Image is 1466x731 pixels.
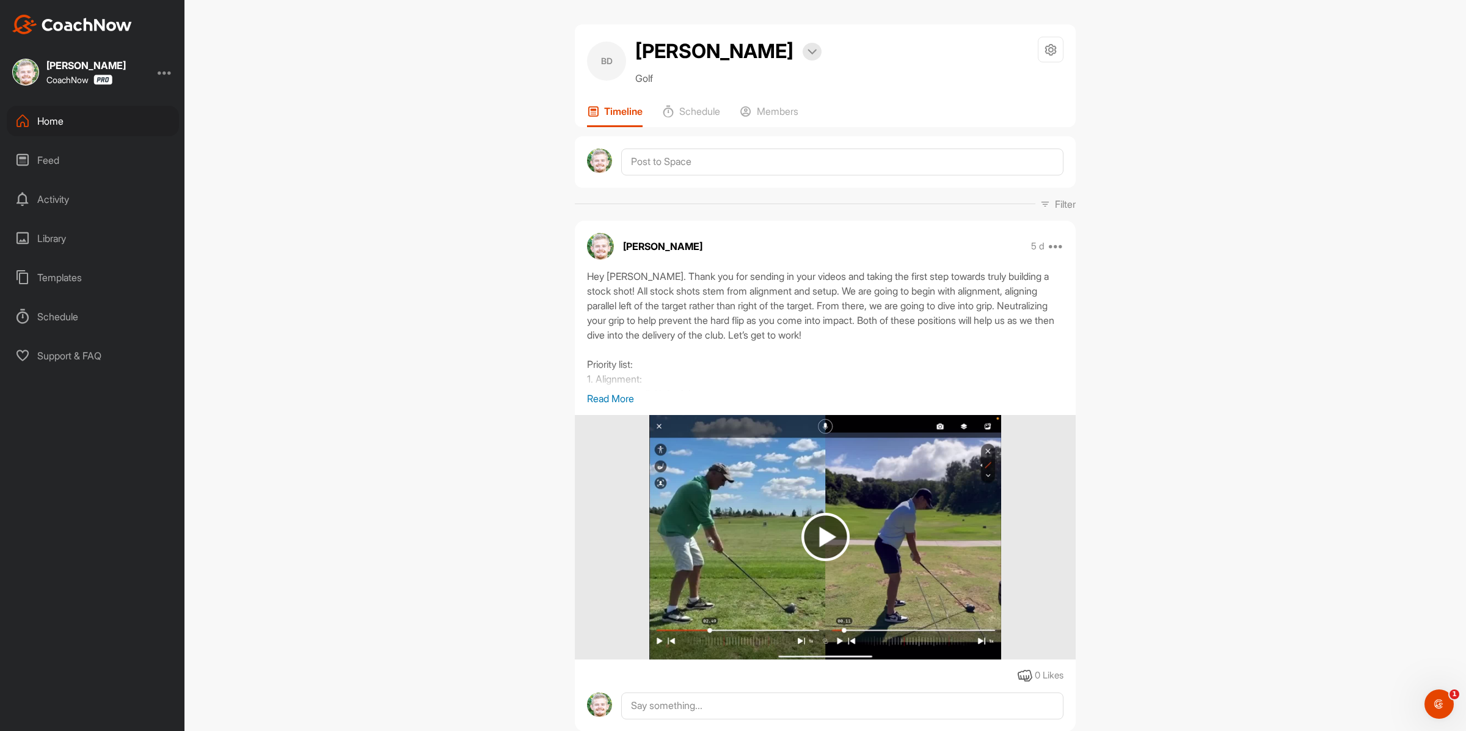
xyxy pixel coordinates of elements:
img: play [801,513,850,561]
h2: [PERSON_NAME] [635,37,793,66]
p: Members [757,105,798,117]
img: media [649,415,1001,659]
div: Feed [7,145,179,175]
div: Support & FAQ [7,340,179,371]
div: Home [7,106,179,136]
img: avatar [587,149,612,174]
div: Library [7,223,179,254]
p: Filter [1055,197,1076,211]
p: [PERSON_NAME] [623,239,702,254]
span: 1 [1450,689,1459,699]
p: Schedule [679,105,720,117]
img: avatar [587,692,612,718]
div: CoachNow [46,75,112,85]
div: 0 Likes [1035,669,1063,683]
p: 5 d [1031,240,1045,252]
iframe: Intercom live chat [1424,689,1454,719]
div: [PERSON_NAME] [46,61,126,70]
p: Golf [635,71,822,86]
p: Read More [587,391,1063,406]
img: avatar [587,233,614,260]
div: Hey [PERSON_NAME]. Thank you for sending in your videos and taking the first step towards truly b... [587,269,1063,391]
div: Templates [7,262,179,293]
p: Timeline [604,105,643,117]
div: Schedule [7,301,179,332]
div: BD [587,42,626,81]
div: Activity [7,184,179,215]
img: CoachNow [12,15,132,34]
img: CoachNow Pro [93,75,112,85]
img: square_52163fcad1567382852b888f39f9da3c.jpg [12,59,39,86]
img: arrow-down [808,49,817,55]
